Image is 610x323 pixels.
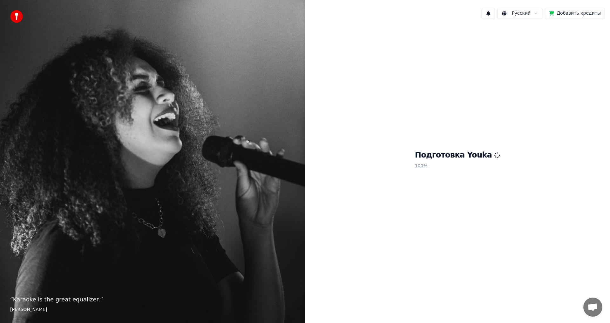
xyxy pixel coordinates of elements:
footer: [PERSON_NAME] [10,306,295,313]
h1: Подготовка Youka [415,150,500,160]
p: 100 % [415,160,500,172]
p: “ Karaoke is the great equalizer. ” [10,295,295,304]
img: youka [10,10,23,23]
div: Открытый чат [583,298,602,317]
button: Добавить кредиты [545,8,605,19]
